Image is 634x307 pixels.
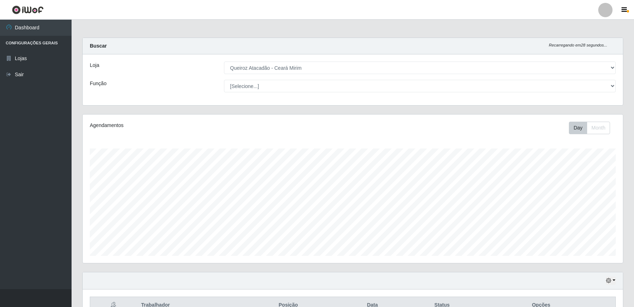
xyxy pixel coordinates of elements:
[90,62,99,69] label: Loja
[90,122,303,129] div: Agendamentos
[569,122,610,134] div: First group
[549,43,607,47] i: Recarregando em 28 segundos...
[569,122,616,134] div: Toolbar with button groups
[569,122,587,134] button: Day
[90,80,107,87] label: Função
[90,43,107,49] strong: Buscar
[587,122,610,134] button: Month
[12,5,44,14] img: CoreUI Logo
